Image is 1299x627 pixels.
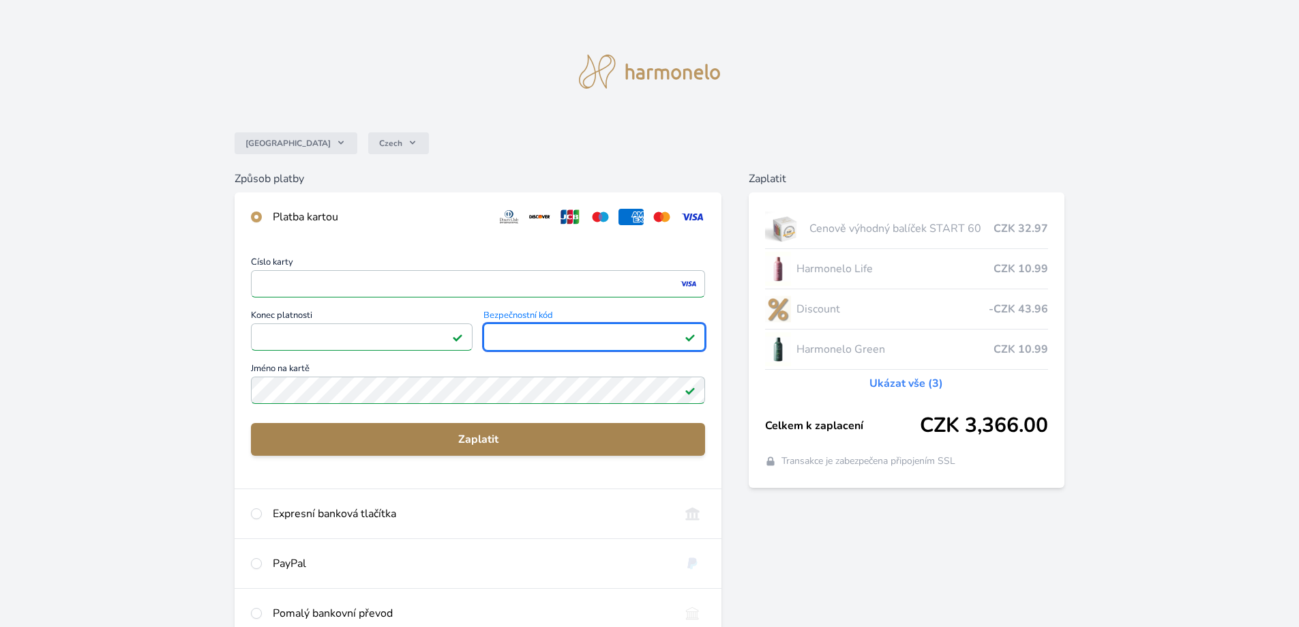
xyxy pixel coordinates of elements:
button: [GEOGRAPHIC_DATA] [235,132,357,154]
div: Pomalý bankovní převod [273,605,669,622]
img: Platné pole [685,332,696,342]
img: Platné pole [452,332,463,342]
img: bankTransfer_IBAN.svg [680,605,705,622]
img: diners.svg [496,209,522,225]
img: CLEAN_LIFE_se_stinem_x-lo.jpg [765,252,791,286]
span: Harmonelo Green [796,341,994,358]
img: Platné pole [685,385,696,396]
span: Celkem k zaplacení [765,418,920,434]
span: Harmonelo Life [796,261,994,277]
img: discount-lo.png [765,292,791,326]
span: Zaplatit [262,431,694,448]
span: Číslo karty [251,258,705,270]
span: CZK 10.99 [994,341,1048,358]
span: CZK 32.97 [994,220,1048,237]
img: logo.svg [579,55,721,89]
img: maestro.svg [588,209,613,225]
img: CLEAN_GREEN_se_stinem_x-lo.jpg [765,332,791,366]
span: -CZK 43.96 [989,301,1048,317]
iframe: Iframe pro bezpečnostní kód [490,327,699,347]
span: Bezpečnostní kód [483,311,705,323]
button: Zaplatit [251,423,705,456]
span: [GEOGRAPHIC_DATA] [245,138,331,149]
button: Czech [368,132,429,154]
img: mc.svg [649,209,674,225]
img: visa [679,278,698,290]
img: jcb.svg [558,209,583,225]
iframe: Iframe pro číslo karty [257,274,699,293]
img: discover.svg [527,209,552,225]
img: visa.svg [680,209,705,225]
span: Cenově výhodný balíček START 60 [809,220,994,237]
input: Jméno na kartěPlatné pole [251,377,705,404]
span: Czech [379,138,402,149]
img: amex.svg [618,209,644,225]
span: CZK 3,366.00 [920,413,1048,438]
span: Jméno na kartě [251,364,705,377]
iframe: Iframe pro datum vypršení platnosti [257,327,466,347]
div: PayPal [273,555,669,572]
div: Expresní banková tlačítka [273,506,669,522]
a: Ukázat vše (3) [869,375,943,392]
div: Platba kartou [273,209,486,225]
span: CZK 10.99 [994,261,1048,277]
h6: Zaplatit [749,171,1064,187]
img: start.jpg [765,212,804,246]
h6: Způsob platby [235,171,721,187]
img: onlineBanking_CZ.svg [680,506,705,522]
span: Konec platnosti [251,311,473,323]
span: Discount [796,301,989,317]
img: paypal.svg [680,555,705,572]
span: Transakce je zabezpečena připojením SSL [781,454,955,468]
